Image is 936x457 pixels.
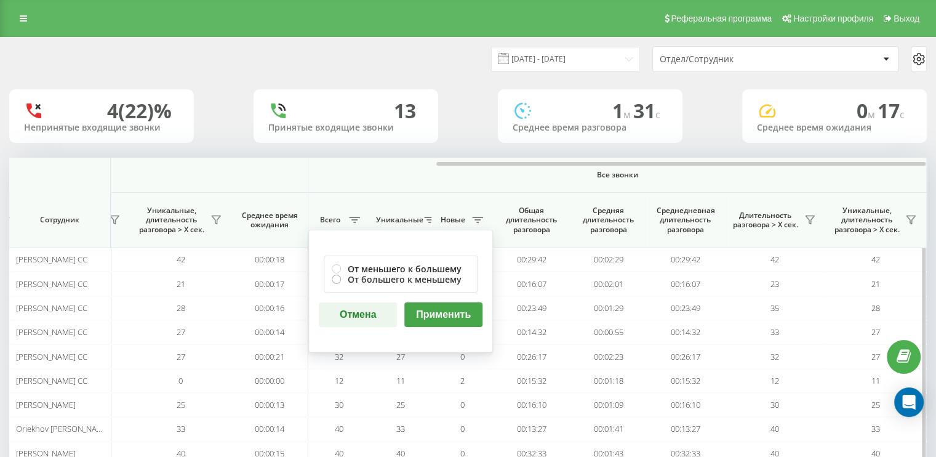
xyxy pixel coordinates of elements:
td: 00:13:27 [493,417,570,441]
span: 25 [871,399,880,410]
span: 0 [460,351,465,362]
td: 00:01:29 [570,296,647,320]
span: 33 [177,423,185,434]
span: Всего [314,215,345,225]
span: Все звонки [345,170,890,180]
td: 00:14:32 [493,320,570,344]
span: 0 [857,97,878,124]
span: 27 [871,351,880,362]
span: 32 [770,351,779,362]
div: Непринятые входящие звонки [24,123,179,133]
span: Общая длительность разговора [502,206,561,235]
span: 25 [396,399,405,410]
div: Принятые входящие звонки [268,123,423,133]
span: 42 [177,254,185,265]
span: Среднее время ожидания [241,211,298,230]
span: 32 [335,351,343,362]
span: [PERSON_NAME] CC [16,278,87,289]
span: м [868,108,878,121]
span: Реферальная программа [671,14,772,23]
span: 31 [633,97,660,124]
span: 42 [770,254,779,265]
span: [PERSON_NAME] CC [16,326,87,338]
span: 2 [460,375,465,386]
span: Сотрудник [20,215,100,225]
td: 00:02:23 [570,344,647,368]
span: [PERSON_NAME] CC [16,254,87,265]
span: Длительность разговора > Х сек. [730,211,801,230]
div: Среднее время разговора [513,123,668,133]
span: 28 [871,302,880,313]
span: c [655,108,660,121]
span: Уникальные [376,215,420,225]
span: 33 [396,423,405,434]
span: Настройки профиля [793,14,873,23]
span: 28 [177,302,185,313]
td: 00:00:21 [231,344,308,368]
span: 42 [871,254,880,265]
button: Применить [404,302,482,327]
span: 40 [770,423,779,434]
label: От большего к меньшему [332,274,470,285]
td: 00:00:18 [231,248,308,272]
div: Отдел/Сотрудник [660,54,807,65]
label: От меньшего к большему [332,264,470,274]
span: 33 [871,423,880,434]
span: [PERSON_NAME] [16,399,76,410]
div: Среднее время ожидания [757,123,912,133]
td: 00:16:10 [493,393,570,417]
span: 30 [335,399,343,410]
span: 27 [871,326,880,338]
td: 00:23:49 [647,296,724,320]
td: 00:00:55 [570,320,647,344]
span: 35 [770,302,779,313]
span: 0 [460,423,465,434]
span: 21 [871,278,880,289]
td: 00:23:49 [493,296,570,320]
td: 00:01:09 [570,393,647,417]
span: 27 [177,351,185,362]
span: c [900,108,905,121]
span: 0 [178,375,183,386]
span: 1 [612,97,633,124]
td: 00:29:42 [647,248,724,272]
span: 23 [770,278,779,289]
span: 0 [460,399,465,410]
td: 00:00:14 [231,417,308,441]
td: 00:16:07 [647,272,724,296]
div: 4 (22)% [107,99,172,123]
span: Новые [438,215,468,225]
div: 13 [394,99,416,123]
span: 27 [177,326,185,338]
span: Уникальные, длительность разговора > Х сек. [831,206,902,235]
td: 00:16:10 [647,393,724,417]
span: 12 [770,375,779,386]
span: Уникальные, длительность разговора > Х сек. [136,206,207,235]
td: 00:00:14 [231,320,308,344]
span: 21 [177,278,185,289]
td: 00:00:13 [231,393,308,417]
span: 40 [335,423,343,434]
span: м [623,108,633,121]
span: [PERSON_NAME] СС [16,375,87,386]
td: 00:13:27 [647,417,724,441]
td: 00:00:17 [231,272,308,296]
span: 25 [177,399,185,410]
td: 00:26:17 [493,344,570,368]
span: 30 [770,399,779,410]
td: 00:26:17 [647,344,724,368]
td: 00:16:07 [493,272,570,296]
td: 00:29:42 [493,248,570,272]
td: 00:14:32 [647,320,724,344]
span: 11 [871,375,880,386]
span: Среднедневная длительность разговора [656,206,714,235]
td: 00:00:00 [231,369,308,393]
span: Выход [894,14,919,23]
span: 33 [770,326,779,338]
span: 11 [396,375,405,386]
td: 00:15:32 [647,369,724,393]
button: Отмена [319,302,397,327]
td: 00:02:29 [570,248,647,272]
span: [PERSON_NAME] CC [16,351,87,362]
span: 27 [396,351,405,362]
